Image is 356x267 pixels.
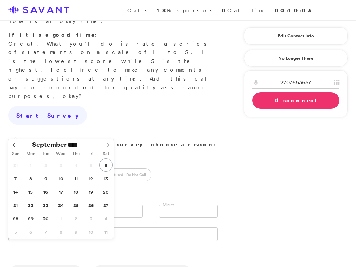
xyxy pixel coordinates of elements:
[54,225,67,239] span: October 8, 2025
[23,151,38,156] span: Mon
[84,185,97,198] span: September 19, 2025
[39,185,52,198] span: September 16, 2025
[9,172,22,185] span: September 7, 2025
[39,225,52,239] span: October 7, 2025
[69,225,82,239] span: October 9, 2025
[9,225,22,239] span: October 5, 2025
[244,50,348,67] a: No Longer There
[99,185,113,198] span: September 20, 2025
[69,185,82,198] span: September 18, 2025
[9,212,22,225] span: September 28, 2025
[84,225,97,239] span: October 10, 2025
[275,7,314,14] strong: 00:10:03
[39,212,52,225] span: September 30, 2025
[252,92,339,109] a: Disconnect
[39,158,52,172] span: September 2, 2025
[54,172,67,185] span: September 10, 2025
[24,158,37,172] span: September 1, 2025
[9,158,22,172] span: August 31, 2025
[99,172,113,185] span: September 13, 2025
[39,172,52,185] span: September 9, 2025
[162,202,176,207] label: Minute
[99,225,113,239] span: October 11, 2025
[83,151,98,156] span: Fri
[8,151,23,156] span: Sun
[54,158,67,172] span: September 3, 2025
[54,212,67,225] span: October 1, 2025
[69,158,82,172] span: September 4, 2025
[8,106,87,125] a: Start Survey
[69,198,82,212] span: September 25, 2025
[32,141,67,148] span: September
[84,158,97,172] span: September 5, 2025
[8,31,96,38] strong: If it is a good time:
[99,212,113,225] span: October 4, 2025
[39,198,52,212] span: September 23, 2025
[9,185,22,198] span: September 14, 2025
[69,172,82,185] span: September 11, 2025
[157,7,167,14] strong: 18
[24,172,37,185] span: September 8, 2025
[98,151,114,156] span: Sat
[222,7,227,14] strong: 0
[84,212,97,225] span: October 3, 2025
[8,31,218,101] p: Great. What you'll do is rate a series of statements on a scale of 1 to 5. 1 is the lowest score ...
[38,151,53,156] span: Tue
[67,141,91,148] input: Year
[252,31,339,41] a: Edit Contact Info
[53,151,68,156] span: Wed
[54,198,67,212] span: September 24, 2025
[9,198,22,212] span: September 21, 2025
[69,212,82,225] span: October 2, 2025
[54,185,67,198] span: September 17, 2025
[84,172,97,185] span: September 12, 2025
[84,198,97,212] span: September 26, 2025
[24,185,37,198] span: September 15, 2025
[24,212,37,225] span: September 29, 2025
[68,151,83,156] span: Thu
[99,198,113,212] span: September 27, 2025
[99,158,113,172] span: September 6, 2025
[104,168,151,181] label: Refused - Do Not Call
[24,198,37,212] span: September 22, 2025
[24,225,37,239] span: October 6, 2025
